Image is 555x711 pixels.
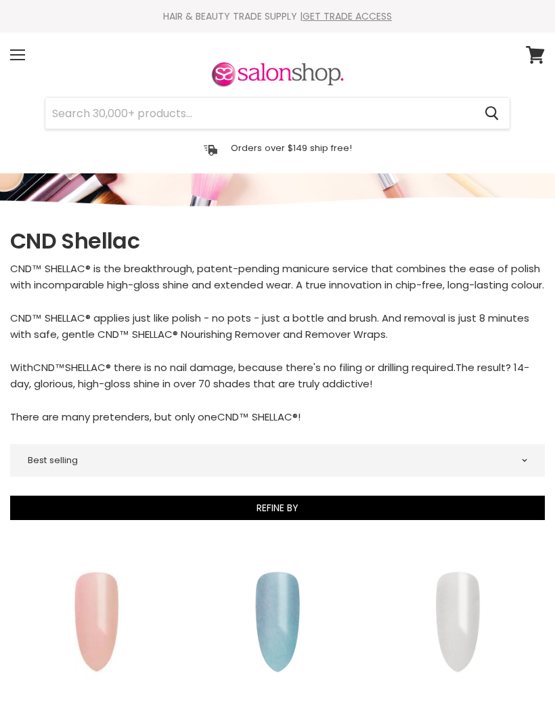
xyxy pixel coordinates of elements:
img: CND Shellac Quiet Luxury - Sleeping Mask [201,549,355,703]
img: CND Shellac Quiet Luxury - Silk Thread [21,549,173,702]
h1: CND Shellac [10,227,545,255]
span: With [10,360,33,374]
span: There are many pretenders, but only one [10,410,217,424]
a: CND Shellac Quiet Luxury - Pearlwind [381,549,535,703]
button: Search [474,98,510,129]
a: GET TRADE ACCESS [303,9,392,23]
form: Product [45,97,510,129]
span: CND™ SHELLAC®! [217,410,301,424]
input: Search [45,98,474,129]
p: Orders over $149 ship free! [231,142,352,154]
span: CND™ SHELLAC® applies just like polish - no pots - just a bottle and brush. And removal is just 8... [10,311,529,341]
button: Refine By [10,496,545,520]
a: CND Shellac Quiet Luxury - Silk Thread [20,549,174,703]
span: CND™ SHELLAC® is the breakthrough, patent-pending manicure service that combines the ease of poli... [10,261,544,292]
span: SHELLAC® there is no nail damage, because there's no filing or drilling required. [65,360,456,374]
span: CND™ [33,360,65,374]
